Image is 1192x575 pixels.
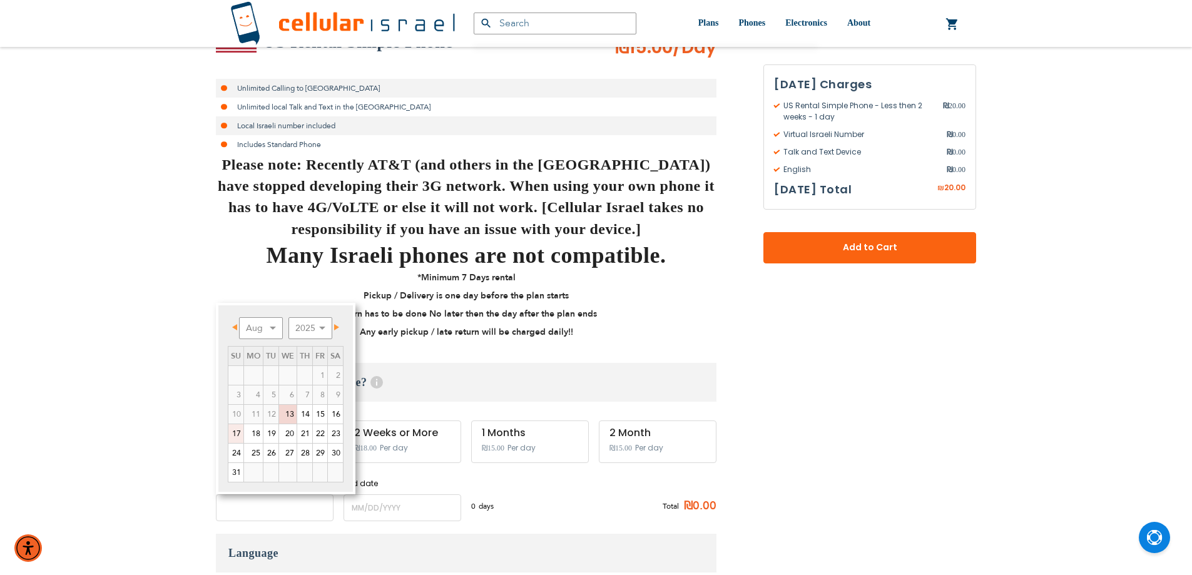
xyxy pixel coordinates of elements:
[279,405,297,424] a: 13
[328,444,343,462] a: 30
[615,35,716,60] span: ₪15.00
[228,444,243,462] a: 24
[698,18,719,28] span: Plans
[364,290,569,302] strong: Pickup / Delivery is one day before the plan starts
[230,1,455,46] img: Cellular Israel Logo
[279,385,297,404] span: 6
[228,385,243,404] span: 3
[244,424,263,443] a: 18
[507,442,536,454] span: Per day
[635,442,663,454] span: Per day
[354,444,377,452] span: ₪18.00
[805,241,935,254] span: Add to Cart
[785,18,827,28] span: Electronics
[334,324,339,330] span: Next
[738,18,765,28] span: Phones
[228,463,243,482] a: 31
[313,424,327,443] a: 22
[327,319,342,335] a: Next
[297,405,312,424] a: 14
[335,308,597,320] strong: Return has to be done No later then the day after the plan ends
[947,164,952,175] span: ₪
[947,146,952,158] span: ₪
[297,444,312,462] a: 28
[228,405,243,424] span: 10
[482,444,504,452] span: ₪15.00
[328,424,343,443] a: 23
[300,350,310,362] span: Thursday
[216,116,716,135] li: Local Israeli number included
[774,100,943,123] span: US Rental Simple Phone - Less then 2 weeks - 1 day
[774,75,965,94] h3: [DATE] Charges
[313,444,327,462] a: 29
[216,98,716,116] li: Unlimited local Talk and Text in the [GEOGRAPHIC_DATA]
[328,405,343,424] a: 16
[947,129,952,140] span: ₪
[279,424,297,443] a: 20
[279,444,297,462] a: 27
[482,427,578,439] div: 1 Months
[263,405,278,424] span: 12
[947,129,965,140] span: 0.00
[360,326,573,338] strong: Any early pickup / late return will be charged daily!!
[216,135,716,154] li: Includes Standard Phone
[943,100,965,123] span: 20.00
[763,232,976,263] button: Add to Cart
[244,444,263,462] a: 25
[244,385,263,404] span: 4
[313,405,327,424] a: 15
[282,350,294,362] span: Wednesday
[370,376,383,389] span: Help
[313,366,327,385] span: 1
[266,350,276,362] span: Tuesday
[231,350,241,362] span: Sunday
[328,385,343,404] span: 9
[313,385,327,404] span: 8
[328,366,343,385] span: 2
[218,156,715,237] strong: Please note: Recently AT&T (and others in the [GEOGRAPHIC_DATA]) have stopped developing their 3G...
[479,501,494,512] span: days
[774,129,947,140] span: Virtual Israeli Number
[943,100,949,111] span: ₪
[847,18,870,28] span: About
[679,497,716,516] span: ₪0.00
[216,79,716,98] li: Unlimited Calling to [GEOGRAPHIC_DATA]
[774,180,852,199] h3: [DATE] Total
[14,534,42,562] div: Accessibility Menu
[663,501,679,512] span: Total
[263,444,278,462] a: 26
[228,547,278,559] span: Language
[344,494,461,521] input: MM/DD/YYYY
[297,424,312,443] a: 21
[774,164,947,175] span: English
[474,13,636,34] input: Search
[774,146,947,158] span: Talk and Text Device
[344,478,461,489] label: End date
[947,146,965,158] span: 0.00
[216,494,334,521] input: MM/DD/YYYY
[239,317,283,339] select: Select month
[228,424,243,443] a: 17
[216,363,716,402] h3: When do you need service?
[229,319,245,335] a: Prev
[247,350,260,362] span: Monday
[944,182,965,193] span: 20.00
[263,424,278,443] a: 19
[330,350,340,362] span: Saturday
[609,444,632,452] span: ₪15.00
[288,317,332,339] select: Select year
[471,501,479,512] span: 0
[297,385,312,404] span: 7
[315,350,325,362] span: Friday
[232,324,237,330] span: Prev
[417,272,516,283] strong: *Minimum 7 Days rental
[947,164,965,175] span: 0.00
[354,427,451,439] div: 2 Weeks or More
[937,183,944,194] span: ₪
[263,385,278,404] span: 5
[380,442,408,454] span: Per day
[267,243,666,268] strong: Many Israeli phones are not compatible.
[609,427,706,439] div: 2 Month
[244,405,263,424] span: 11
[673,35,716,60] span: /Day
